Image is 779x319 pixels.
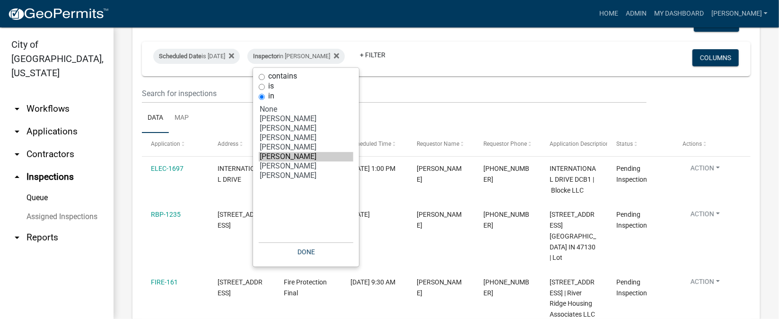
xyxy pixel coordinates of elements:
option: [PERSON_NAME] [259,171,353,180]
span: 208 mockingbird dr. Jeffersonville IN 47130 | Lot [550,211,596,261]
span: Status [616,141,633,147]
div: is [DATE] [153,49,240,64]
span: 5201 RIVER RIDGE PARKWAY BUILDING 5 | River Ridge Housing Associates LLC [550,278,595,318]
datatable-header-cell: Address [209,133,275,156]
option: [PERSON_NAME] [259,142,353,152]
option: None [259,105,353,114]
a: [PERSON_NAME] [708,5,771,23]
button: Action [683,209,727,223]
span: RUBIN OWEN [417,165,462,183]
span: Pending Inspection [616,278,647,297]
label: is [268,82,274,90]
datatable-header-cell: Scheduled Time [341,133,408,156]
option: [PERSON_NAME] [259,152,353,161]
div: [DATE] 9:30 AM [350,277,399,288]
span: Address [218,141,238,147]
span: 208 MOCKINGBIRD DRIVE [218,211,263,229]
option: [PERSON_NAME] [259,133,353,142]
span: 502-294-6588 [483,278,529,297]
span: Requestor Name [417,141,459,147]
option: [PERSON_NAME] [259,161,353,171]
datatable-header-cell: Requestor Name [408,133,474,156]
span: 5201 RIVER RIDGE PARKWAY [218,278,263,297]
datatable-header-cell: Actions [674,133,740,156]
option: [PERSON_NAME] [259,124,353,133]
span: Fire Protection Final [284,278,327,297]
a: Admin [622,5,650,23]
button: Export [694,15,739,32]
a: RBP-1235 [151,211,181,218]
a: FIRE-161 [151,278,178,286]
span: Scheduled Date [159,53,201,60]
span: Scheduled Time [350,141,391,147]
span: ANTHONY [417,211,462,229]
span: Inspector [253,53,279,60]
i: arrow_drop_up [11,171,23,183]
a: ELEC-1697 [151,165,184,172]
span: Requestor Phone [483,141,527,147]
span: Pending Inspection [616,165,647,183]
span: Pending Inspection [616,211,647,229]
i: arrow_drop_down [11,103,23,115]
i: arrow_drop_down [11,149,23,160]
i: arrow_drop_down [11,126,23,137]
span: Application Description [550,141,609,147]
span: INTERNATIONAL DRIVE DCB1 | Blocke LLC [550,165,596,194]
span: 502-750-7924 [483,165,529,183]
button: Columns [692,49,739,66]
a: Data [142,103,169,133]
datatable-header-cell: Status [607,133,674,156]
a: + Filter [352,46,393,63]
label: contains [268,72,297,80]
span: Application [151,141,180,147]
a: Map [169,103,194,133]
div: [DATE] [350,209,399,220]
div: in [PERSON_NAME] [247,49,345,64]
button: Done [259,243,353,260]
span: INTERNATIONAL DRIVE [218,165,264,183]
datatable-header-cell: Requestor Phone [474,133,541,156]
input: Search for inspections [142,84,647,103]
label: in [268,92,274,100]
div: [DATE] 1:00 PM [350,163,399,174]
option: [PERSON_NAME] [259,114,353,124]
span: JOHN [417,278,462,297]
span: Actions [683,141,702,147]
button: Action [683,163,727,177]
a: Home [595,5,622,23]
datatable-header-cell: Application Description [541,133,607,156]
span: 502-292-8181 [483,211,529,229]
datatable-header-cell: Application [142,133,209,156]
a: My Dashboard [650,5,708,23]
i: arrow_drop_down [11,232,23,243]
button: Action [683,277,727,291]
